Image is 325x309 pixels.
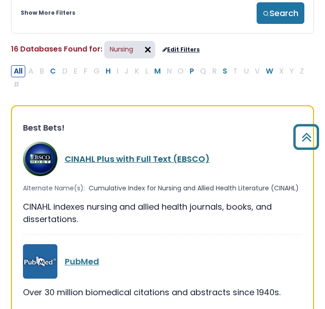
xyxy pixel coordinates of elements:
[23,123,302,133] h3: Best Bets!
[21,9,75,17] a: Show More Filters
[23,200,302,225] div: CINAHL indexes nursing and allied health journals, books, and dissertations.
[104,41,155,58] span: Nursing
[140,42,155,57] img: arr097.svg
[151,65,163,77] button: Filter Results M
[162,46,200,53] a: Edit Filters
[65,256,99,267] a: PubMed
[103,65,113,77] button: Filter Results H
[65,153,210,165] a: CINAHL Plus with Full Text (EBSCO)
[89,183,299,193] span: Cumulative Index for Nursing and Allied Health Literature (CINAHL)
[187,65,197,77] button: Filter Results P
[220,65,230,77] button: Filter Results S
[23,286,302,298] div: Over 30 million biomedical citations and abstracts since 1940s.
[257,2,304,24] button: Search
[263,65,276,77] button: Filter Results W
[11,65,25,77] button: All
[11,65,308,90] div: Alpha-list to filter by first letter of database name
[290,128,323,145] a: Back to Top
[47,65,59,77] button: Filter Results C
[23,183,85,193] span: Alternate Name(s):
[11,44,102,54] span: 16 Databases Found for:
